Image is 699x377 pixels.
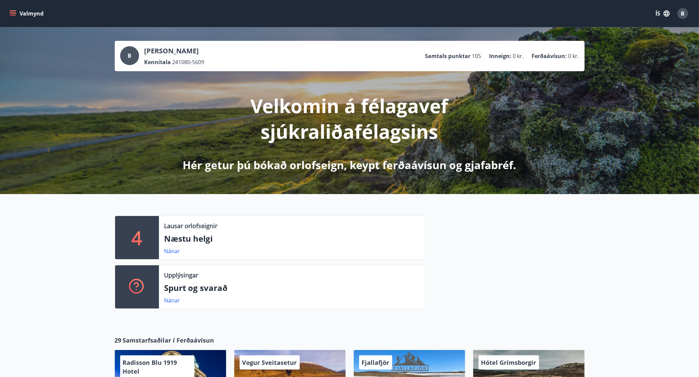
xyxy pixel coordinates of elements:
[164,282,420,294] p: Spurt og svarað
[472,52,481,60] span: 105
[115,336,122,345] span: 29
[183,158,516,172] p: Hér getur þú bókað orlofseign, keypt ferðaávísun og gjafabréf.
[362,358,389,367] span: Fjallafjör
[532,52,567,60] p: Ferðaávísun :
[123,336,214,345] span: Samstarfsaðilar í Ferðaávísun
[425,52,471,60] p: Samtals punktar
[172,58,205,66] span: 241080-5609
[681,10,685,17] span: B
[128,52,131,59] span: B
[513,52,524,60] span: 0 kr.
[489,52,512,60] p: Inneign :
[144,58,171,66] p: Kennitala
[123,358,177,375] span: Radisson Blu 1919 Hotel
[164,233,420,244] p: Næstu helgi
[171,93,528,144] p: Velkomin á félagavef sjúkraliðafélagsins
[568,52,579,60] span: 0 kr.
[164,247,180,255] a: Nánar
[652,7,673,20] button: ÍS
[164,297,180,304] a: Nánar
[164,221,218,230] p: Lausar orlofseignir
[481,358,536,367] span: Hótel Grímsborgir
[132,225,142,250] p: 4
[144,46,205,56] p: [PERSON_NAME]
[242,358,297,367] span: Vogur Sveitasetur
[8,7,46,20] button: menu
[164,271,198,279] p: Upplýsingar
[675,5,691,22] button: B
